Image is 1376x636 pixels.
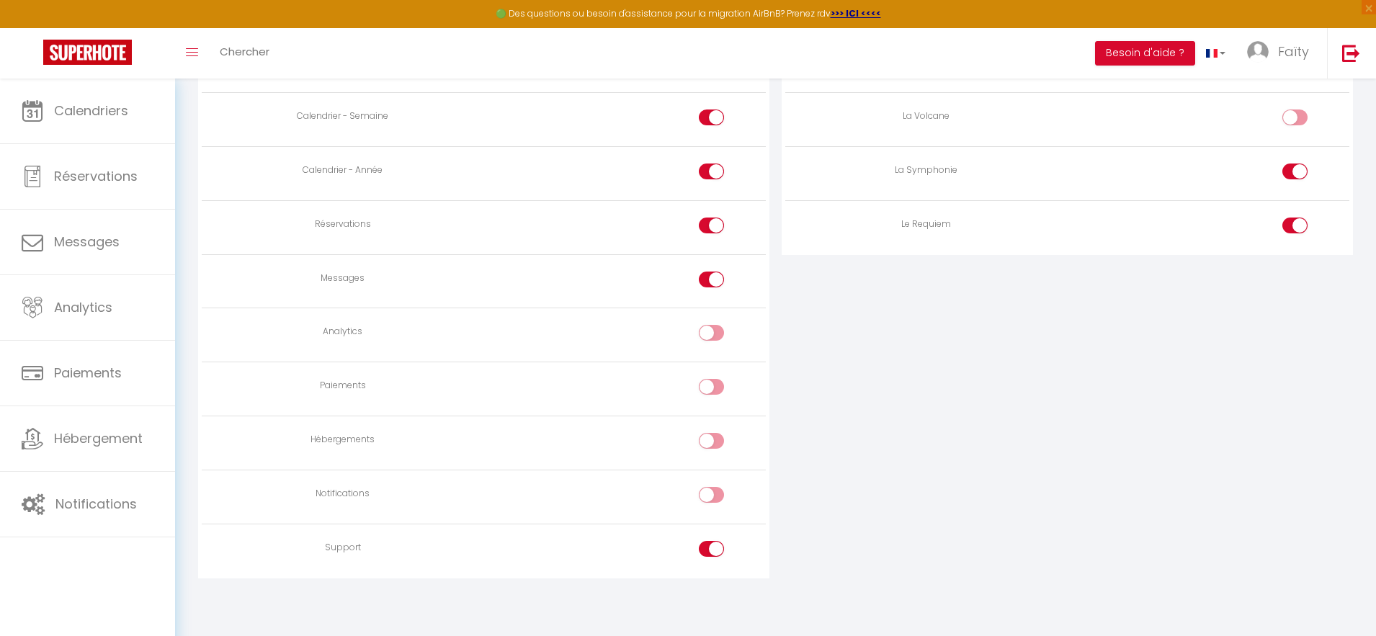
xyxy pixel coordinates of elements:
[1278,42,1309,61] span: Faïty
[1095,41,1195,66] button: Besoin d'aide ?
[209,28,280,79] a: Chercher
[43,40,132,65] img: Super Booking
[791,218,1062,231] div: Le Requiem
[791,109,1062,123] div: La Volcane
[207,433,478,447] div: Hébergements
[1342,44,1360,62] img: logout
[207,218,478,231] div: Réservations
[207,164,478,177] div: Calendrier - Année
[207,272,478,285] div: Messages
[207,379,478,393] div: Paiements
[207,325,478,339] div: Analytics
[831,7,881,19] a: >>> ICI <<<<
[54,364,122,382] span: Paiements
[55,495,137,513] span: Notifications
[54,429,143,447] span: Hébergement
[220,44,269,59] span: Chercher
[791,164,1062,177] div: La Symphonie
[1236,28,1327,79] a: ... Faïty
[207,487,478,501] div: Notifications
[207,541,478,555] div: Support
[54,102,128,120] span: Calendriers
[207,109,478,123] div: Calendrier - Semaine
[54,167,138,185] span: Réservations
[1247,41,1269,63] img: ...
[54,233,120,251] span: Messages
[54,298,112,316] span: Analytics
